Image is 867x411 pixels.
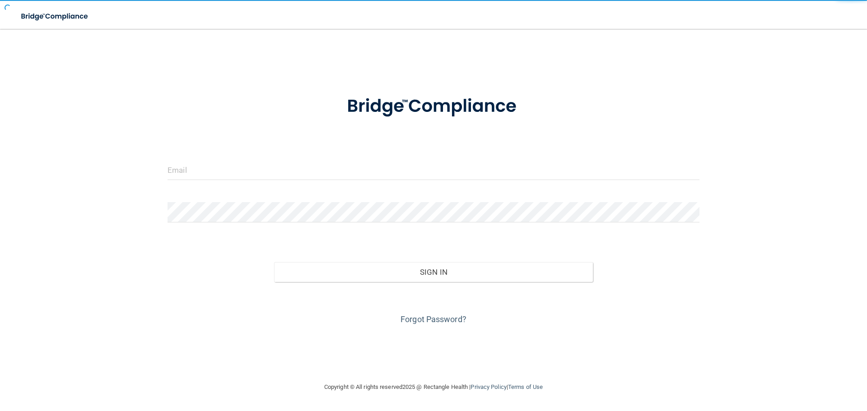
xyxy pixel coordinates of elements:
a: Privacy Policy [471,383,506,390]
img: bridge_compliance_login_screen.278c3ca4.svg [328,83,539,130]
div: Copyright © All rights reserved 2025 @ Rectangle Health | | [269,373,598,402]
button: Sign In [274,262,593,282]
a: Forgot Password? [401,314,466,324]
input: Email [168,160,699,180]
img: bridge_compliance_login_screen.278c3ca4.svg [14,7,97,26]
a: Terms of Use [508,383,543,390]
